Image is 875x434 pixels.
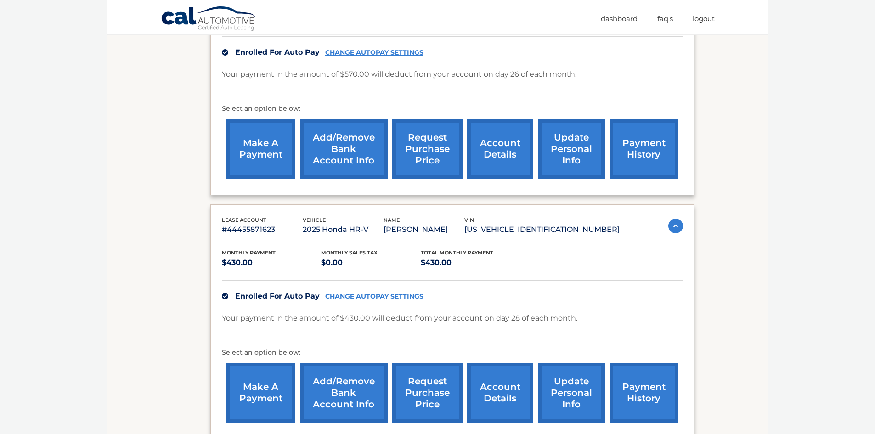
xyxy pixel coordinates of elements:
a: Logout [693,11,715,26]
a: account details [467,363,533,423]
p: [PERSON_NAME] [384,223,464,236]
a: update personal info [538,119,605,179]
a: make a payment [226,119,295,179]
a: request purchase price [392,119,463,179]
span: Monthly sales Tax [321,249,378,256]
span: Total Monthly Payment [421,249,493,256]
p: Your payment in the amount of $570.00 will deduct from your account on day 26 of each month. [222,68,576,81]
span: Enrolled For Auto Pay [235,292,320,300]
p: $430.00 [222,256,322,269]
p: [US_VEHICLE_IDENTIFICATION_NUMBER] [464,223,620,236]
a: request purchase price [392,363,463,423]
a: account details [467,119,533,179]
span: vehicle [303,217,326,223]
p: Select an option below: [222,347,683,358]
img: check.svg [222,293,228,299]
p: Select an option below: [222,103,683,114]
a: FAQ's [657,11,673,26]
a: Add/Remove bank account info [300,363,388,423]
p: #44455871623 [222,223,303,236]
a: Dashboard [601,11,638,26]
a: payment history [610,363,678,423]
p: 2025 Honda HR-V [303,223,384,236]
a: CHANGE AUTOPAY SETTINGS [325,293,423,300]
img: check.svg [222,49,228,56]
p: $0.00 [321,256,421,269]
span: Enrolled For Auto Pay [235,48,320,56]
a: Cal Automotive [161,6,257,33]
img: accordion-active.svg [668,219,683,233]
a: update personal info [538,363,605,423]
span: vin [464,217,474,223]
span: name [384,217,400,223]
p: $430.00 [421,256,520,269]
a: payment history [610,119,678,179]
p: Your payment in the amount of $430.00 will deduct from your account on day 28 of each month. [222,312,577,325]
a: Add/Remove bank account info [300,119,388,179]
span: Monthly Payment [222,249,276,256]
a: CHANGE AUTOPAY SETTINGS [325,49,423,56]
a: make a payment [226,363,295,423]
span: lease account [222,217,266,223]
